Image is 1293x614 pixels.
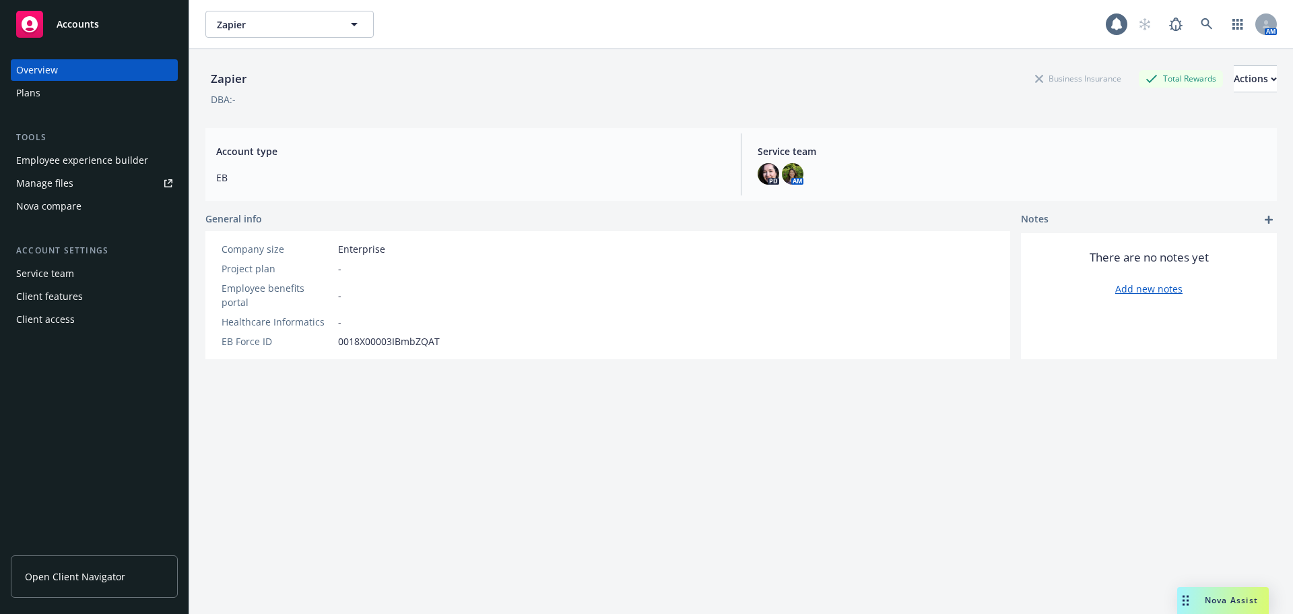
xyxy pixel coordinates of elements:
[1090,249,1209,266] span: There are no notes yet
[205,212,262,226] span: General info
[11,263,178,284] a: Service team
[16,173,73,194] div: Manage files
[216,171,725,185] span: EB
[11,286,178,307] a: Client features
[782,163,803,185] img: photo
[11,82,178,104] a: Plans
[205,70,252,88] div: Zapier
[1131,11,1158,38] a: Start snowing
[1224,11,1251,38] a: Switch app
[16,82,40,104] div: Plans
[222,315,333,329] div: Healthcare Informatics
[16,263,74,284] div: Service team
[57,19,99,30] span: Accounts
[1234,65,1277,92] button: Actions
[758,163,779,185] img: photo
[338,262,341,276] span: -
[758,144,1266,158] span: Service team
[16,195,81,217] div: Nova compare
[11,5,178,43] a: Accounts
[25,570,125,584] span: Open Client Navigator
[338,334,440,348] span: 0018X00003IBmbZQAT
[211,92,236,106] div: DBA: -
[217,18,333,32] span: Zapier
[1139,70,1223,87] div: Total Rewards
[1205,594,1258,606] span: Nova Assist
[1234,66,1277,92] div: Actions
[222,281,333,309] div: Employee benefits portal
[216,144,725,158] span: Account type
[338,315,341,329] span: -
[11,150,178,171] a: Employee experience builder
[11,59,178,81] a: Overview
[11,131,178,144] div: Tools
[1177,587,1269,614] button: Nova Assist
[11,173,178,194] a: Manage files
[1261,212,1277,228] a: add
[222,242,333,256] div: Company size
[338,288,341,303] span: -
[1177,587,1194,614] div: Drag to move
[16,59,58,81] div: Overview
[16,309,75,330] div: Client access
[1028,70,1128,87] div: Business Insurance
[1193,11,1220,38] a: Search
[11,195,178,217] a: Nova compare
[338,242,385,256] span: Enterprise
[1021,212,1049,228] span: Notes
[205,11,374,38] button: Zapier
[11,244,178,257] div: Account settings
[11,309,178,330] a: Client access
[16,286,83,307] div: Client features
[1162,11,1189,38] a: Report a Bug
[1115,282,1183,296] a: Add new notes
[16,150,148,171] div: Employee experience builder
[222,334,333,348] div: EB Force ID
[222,262,333,276] div: Project plan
